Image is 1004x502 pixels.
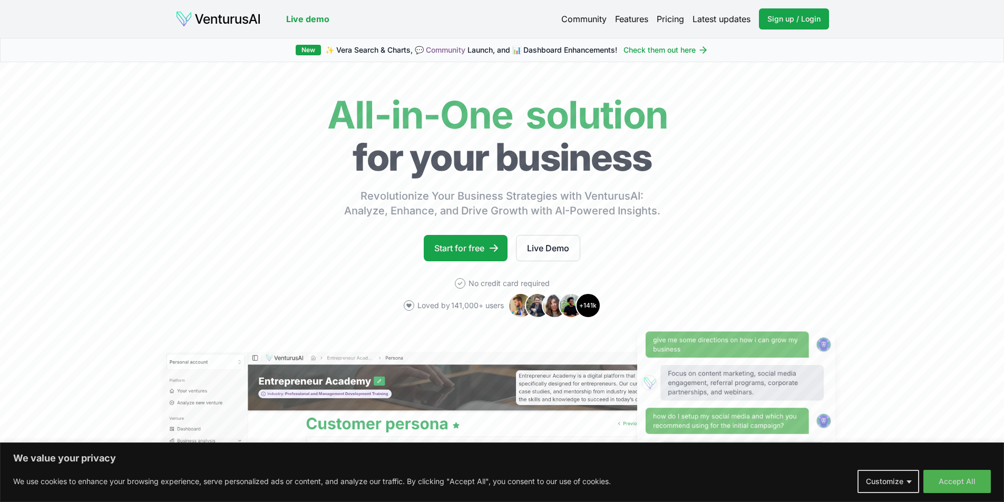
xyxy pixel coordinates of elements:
[525,293,550,318] img: Avatar 2
[426,45,465,54] a: Community
[623,45,708,55] a: Check them out here
[424,235,508,261] a: Start for free
[857,470,919,493] button: Customize
[693,13,750,25] a: Latest updates
[559,293,584,318] img: Avatar 4
[508,293,533,318] img: Avatar 1
[657,13,684,25] a: Pricing
[542,293,567,318] img: Avatar 3
[615,13,648,25] a: Features
[561,13,607,25] a: Community
[759,8,829,29] a: Sign up / Login
[176,11,261,27] img: logo
[286,13,329,25] a: Live demo
[325,45,617,55] span: ✨ Vera Search & Charts, 💬 Launch, and 📊 Dashboard Enhancements!
[296,45,321,55] div: New
[13,452,991,465] p: We value your privacy
[767,14,821,24] span: Sign up / Login
[516,235,580,261] a: Live Demo
[13,475,611,488] p: We use cookies to enhance your browsing experience, serve personalized ads or content, and analyz...
[923,470,991,493] button: Accept All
